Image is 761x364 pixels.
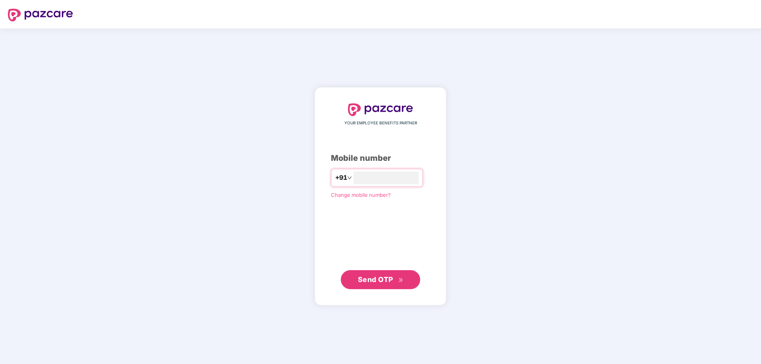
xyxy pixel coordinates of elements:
[8,9,73,21] img: logo
[348,103,413,116] img: logo
[331,192,391,198] a: Change mobile number?
[335,173,347,183] span: +91
[344,120,417,126] span: YOUR EMPLOYEE BENEFITS PARTNER
[398,278,404,283] span: double-right
[341,270,420,289] button: Send OTPdouble-right
[331,152,430,164] div: Mobile number
[358,275,393,284] span: Send OTP
[347,175,352,180] span: down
